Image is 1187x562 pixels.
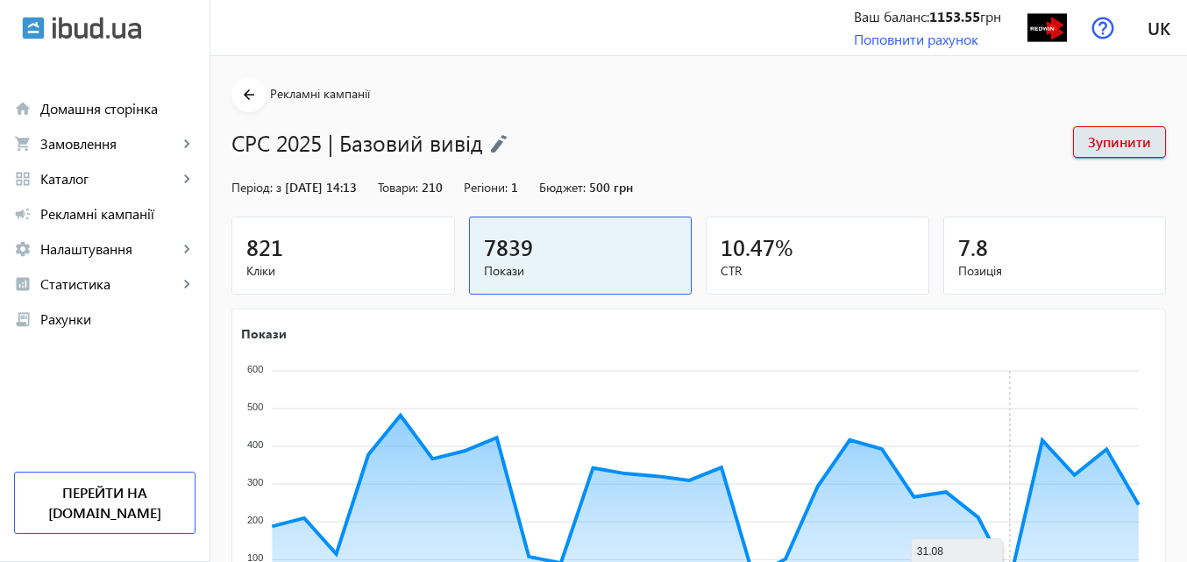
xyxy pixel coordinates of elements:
mat-icon: shopping_cart [14,135,32,153]
mat-icon: settings [14,240,32,258]
mat-icon: keyboard_arrow_right [178,275,195,293]
span: Статистика [40,275,178,293]
img: help.svg [1091,17,1114,39]
mat-icon: analytics [14,275,32,293]
img: ibud.svg [22,17,45,39]
span: 500 грн [589,179,633,196]
mat-icon: arrow_back [238,84,260,106]
span: Позиція [958,262,1152,280]
mat-icon: keyboard_arrow_right [178,170,195,188]
span: CTR [721,262,914,280]
span: Покази [484,262,678,280]
button: Зупинити [1073,126,1166,158]
span: 10.47 [721,232,775,261]
span: Бюджет: [539,179,586,196]
mat-icon: grid_view [14,170,32,188]
span: Каталог [40,170,178,188]
span: 821 [246,232,283,261]
a: Перейти на [DOMAIN_NAME] [14,472,195,534]
span: Рахунки [40,310,195,328]
span: Замовлення [40,135,178,153]
mat-icon: keyboard_arrow_right [178,240,195,258]
span: Кліки [246,262,440,280]
span: 1 [511,179,518,196]
span: Зупинити [1088,132,1151,152]
span: 210 [422,179,443,196]
span: 7.8 [958,232,988,261]
a: Поповнити рахунок [854,30,978,48]
span: uk [1148,17,1170,39]
span: % [775,232,793,261]
tspan: 600 [247,364,263,374]
tspan: 200 [247,515,263,525]
span: 7839 [484,232,533,261]
span: Товари: [378,179,418,196]
tspan: 400 [247,439,263,450]
span: Регіони: [464,179,508,196]
mat-icon: receipt_long [14,310,32,328]
h1: CPC 2025 | Базовий вивід [231,127,1056,158]
img: ibud_text.svg [53,17,141,39]
span: [DATE] 14:13 [285,179,357,196]
mat-icon: campaign [14,205,32,223]
span: Рекламні кампанії [270,85,370,102]
mat-icon: keyboard_arrow_right [178,135,195,153]
span: Домашня сторінка [40,100,195,117]
tspan: 300 [247,477,263,487]
span: Налаштування [40,240,178,258]
mat-icon: home [14,100,32,117]
text: Покази [241,324,287,341]
div: Ваш баланс: грн [854,7,1001,26]
tspan: 500 [247,402,263,412]
img: 3701604f6f35676164798307661227-1f7e7cced2.png [1027,8,1067,47]
span: Рекламні кампанії [40,205,195,223]
span: Період: з [231,179,281,196]
b: 1153.55 [929,7,980,25]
